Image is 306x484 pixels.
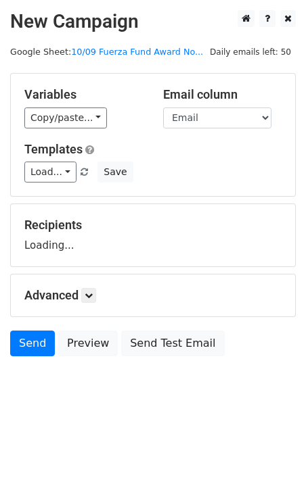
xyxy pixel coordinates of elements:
[10,47,203,57] small: Google Sheet:
[205,47,296,57] a: Daily emails left: 50
[24,142,83,156] a: Templates
[24,162,76,183] a: Load...
[24,218,282,233] h5: Recipients
[24,288,282,303] h5: Advanced
[24,218,282,253] div: Loading...
[10,331,55,356] a: Send
[10,10,296,33] h2: New Campaign
[24,87,143,102] h5: Variables
[71,47,203,57] a: 10/09 Fuerza Fund Award No...
[58,331,118,356] a: Preview
[205,45,296,59] span: Daily emails left: 50
[24,107,107,128] a: Copy/paste...
[163,87,282,102] h5: Email column
[97,162,133,183] button: Save
[121,331,224,356] a: Send Test Email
